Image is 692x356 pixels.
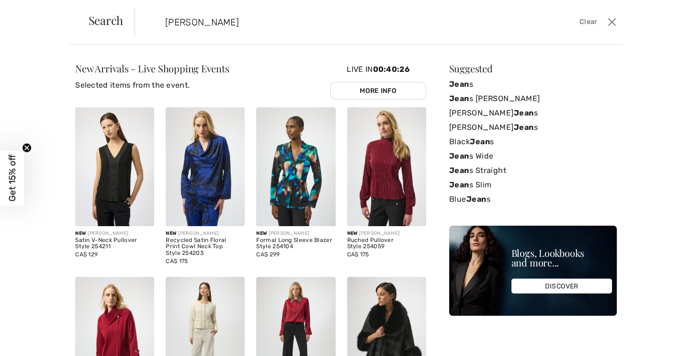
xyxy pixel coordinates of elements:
strong: Jean [449,180,469,189]
span: CA$ 175 [166,258,188,264]
strong: Jean [449,166,469,175]
strong: Jean [449,94,469,103]
div: [PERSON_NAME] [256,230,335,237]
span: CA$ 129 [75,251,98,258]
strong: Jean [466,195,487,204]
strong: Jean [514,123,534,132]
div: Formal Long Sleeve Blazer Style 254104 [256,237,335,251]
a: [PERSON_NAME]Jeans [449,120,617,135]
a: Jeans Wide [449,149,617,163]
span: New [256,230,267,236]
a: [PERSON_NAME]Jeans [449,106,617,120]
strong: Jean [449,80,469,89]
a: Jeans [449,77,617,92]
span: New [166,230,176,236]
span: CA$ 299 [256,251,280,258]
a: More Info [330,82,426,100]
a: Jeans Slim [449,178,617,192]
span: Chat [23,7,42,15]
button: Close teaser [22,143,32,152]
button: Close [605,14,619,30]
a: BlackJeans [449,135,617,149]
a: BlueJeans [449,192,617,207]
img: Blogs, Lookbooks and more... [449,226,617,316]
div: DISCOVER [511,279,612,294]
div: Ruched Pullover Style 254059 [347,237,426,251]
p: Selected items from the event. [75,80,229,91]
strong: Jean [449,151,469,161]
div: [PERSON_NAME] [347,230,426,237]
span: 00:40:26 [373,65,409,74]
a: Jeans [PERSON_NAME] [449,92,617,106]
div: [PERSON_NAME] [166,230,245,237]
strong: Jean [470,137,490,146]
input: TYPE TO SEARCH [158,8,493,36]
div: Recycled Satin Floral Print Cowl Neck Top Style 254203 [166,237,245,257]
div: Satin V-Neck Pullover Style 254211 [75,237,154,251]
img: Formal Long Sleeve Blazer Style 254104. Black/Multi [256,107,335,226]
span: New [347,230,358,236]
span: Search [89,14,124,26]
span: Clear [579,17,597,27]
img: Recycled Satin Floral Print Cowl Neck Top Style 254203. Black/Royal Sapphire [166,107,245,226]
div: Blogs, Lookbooks and more... [511,248,612,267]
span: New [75,230,86,236]
div: Live In [330,64,426,100]
img: Ruched Pullover Style 254059. Burgundy [347,107,426,226]
img: Satin V-Neck Pullover Style 254211. Black [75,107,154,226]
strong: Jean [514,108,534,117]
a: Jeans Straight [449,163,617,178]
span: CA$ 175 [347,251,369,258]
div: Suggested [449,64,617,73]
span: New Arrivals - Live Shopping Events [75,62,229,75]
div: [PERSON_NAME] [75,230,154,237]
span: Get 15% off [7,155,18,202]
